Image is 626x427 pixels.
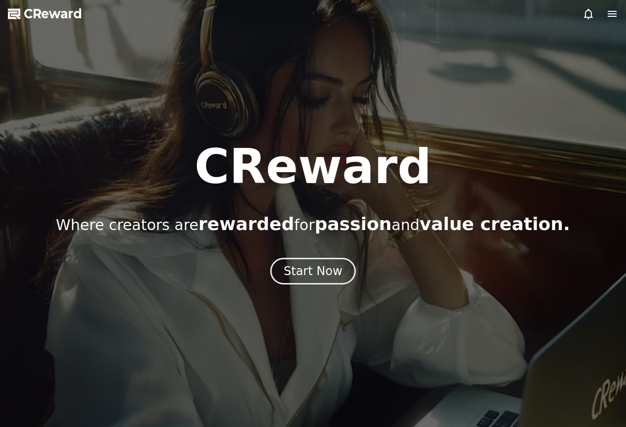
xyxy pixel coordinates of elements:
[198,214,294,234] span: rewarded
[56,214,570,234] p: Where creators are for and
[270,258,356,285] button: Start Now
[315,214,392,234] span: passion
[270,268,356,277] a: Start Now
[420,214,570,234] span: value creation.
[8,6,82,22] a: CReward
[284,263,342,279] div: Start Now
[24,6,82,22] span: CReward
[194,143,432,190] h1: CReward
